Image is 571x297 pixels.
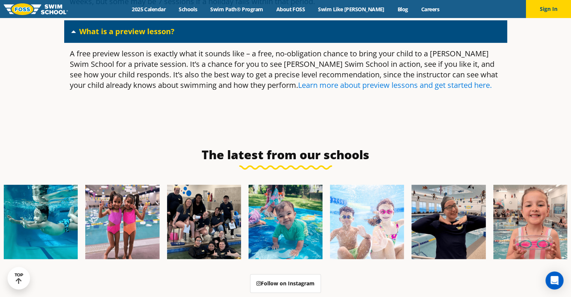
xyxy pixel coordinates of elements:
[167,185,241,259] img: Fa25-Website-Images-2-600x600.png
[64,20,507,43] div: What is a preview lesson?
[4,3,68,15] img: FOSS Swim School Logo
[85,185,159,259] img: Fa25-Website-Images-8-600x600.jpg
[270,6,312,13] a: About FOSS
[545,271,563,289] div: Open Intercom Messenger
[172,6,204,13] a: Schools
[125,6,172,13] a: 2025 Calendar
[4,185,78,259] img: Fa25-Website-Images-1-600x600.png
[15,273,23,284] div: TOP
[391,6,414,13] a: Blog
[249,185,322,259] img: Fa25-Website-Images-600x600.png
[64,43,507,102] div: What is a preview lesson?
[414,6,446,13] a: Careers
[204,6,270,13] a: Swim Path® Program
[70,48,502,90] p: A free preview lesson is exactly what it sounds like – a free, no-obligation chance to bring your...
[330,185,404,259] img: FCC_FOSS_GeneralShoot_May_FallCampaign_lowres-9556-600x600.jpg
[298,80,492,90] a: Learn more about preview lessons and get started here.
[250,274,321,293] a: Follow on Instagram
[312,6,391,13] a: Swim Like [PERSON_NAME]
[411,185,485,259] img: Fa25-Website-Images-9-600x600.jpg
[79,26,175,36] a: What is a preview lesson?
[493,185,567,259] img: Fa25-Website-Images-14-600x600.jpg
